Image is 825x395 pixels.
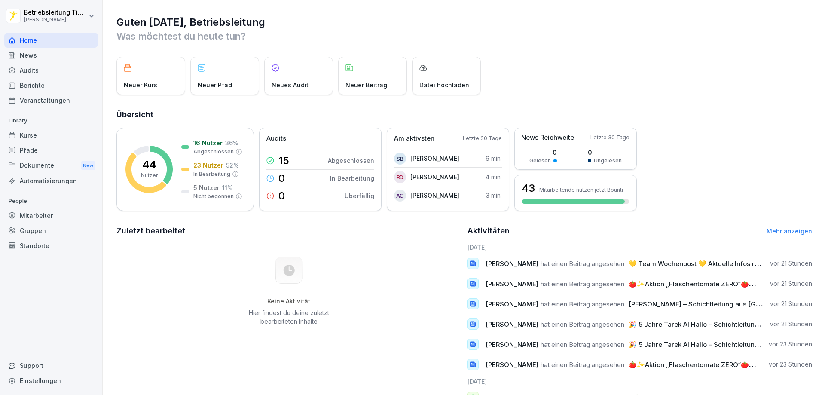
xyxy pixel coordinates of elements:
div: SB [394,153,406,165]
p: Ungelesen [594,157,622,165]
p: Nutzer [141,171,158,179]
span: [PERSON_NAME] [486,300,538,308]
a: Berichte [4,78,98,93]
p: Nicht begonnen [193,193,234,200]
p: Mitarbeitende nutzen jetzt Bounti [539,187,623,193]
a: Veranstaltungen [4,93,98,108]
p: Neuer Pfad [198,80,232,89]
a: Home [4,33,98,48]
p: vor 21 Stunden [770,259,812,268]
a: Audits [4,63,98,78]
span: [PERSON_NAME] [486,320,538,328]
span: hat einen Beitrag angesehen [541,361,624,369]
p: 36 % [225,138,238,147]
span: hat einen Beitrag angesehen [541,320,624,328]
p: vor 21 Stunden [770,279,812,288]
a: Pfade [4,143,98,158]
div: New [81,161,95,171]
div: Dokumente [4,158,98,174]
h2: Übersicht [116,109,812,121]
a: News [4,48,98,63]
p: [PERSON_NAME] [410,172,459,181]
span: hat einen Beitrag angesehen [541,300,624,308]
span: [PERSON_NAME] [486,340,538,349]
p: vor 21 Stunden [770,320,812,328]
p: Am aktivsten [394,134,434,144]
p: Audits [266,134,286,144]
p: Was möchtest du heute tun? [116,29,812,43]
p: Abgeschlossen [193,148,234,156]
p: 0 [588,148,622,157]
span: [PERSON_NAME] [486,280,538,288]
p: vor 23 Stunden [769,340,812,349]
p: Library [4,114,98,128]
a: Gruppen [4,223,98,238]
h6: [DATE] [467,377,813,386]
span: [PERSON_NAME] [486,361,538,369]
a: Mehr anzeigen [767,227,812,235]
a: Mitarbeiter [4,208,98,223]
p: Abgeschlossen [328,156,374,165]
a: Automatisierungen [4,173,98,188]
p: Betriebsleitung Timmendorf [24,9,87,16]
p: 0 [278,173,285,184]
a: Standorte [4,238,98,253]
p: 4 min. [486,172,502,181]
p: 15 [278,156,289,166]
p: Letzte 30 Tage [590,134,629,141]
p: 0 [529,148,557,157]
p: 5 Nutzer [193,183,220,192]
p: vor 21 Stunden [770,300,812,308]
p: 44 [142,159,156,170]
p: 52 % [226,161,239,170]
p: 6 min. [486,154,502,163]
p: In Bearbeitung [193,170,230,178]
p: 3 min. [486,191,502,200]
p: Datei hochladen [419,80,469,89]
span: hat einen Beitrag angesehen [541,260,624,268]
p: Neuer Kurs [124,80,157,89]
h1: Guten [DATE], Betriebsleitung [116,15,812,29]
p: People [4,194,98,208]
p: In Bearbeitung [330,174,374,183]
p: Neues Audit [272,80,309,89]
p: vor 23 Stunden [769,360,812,369]
p: 16 Nutzer [193,138,223,147]
p: Hier findest du deine zuletzt bearbeiteten Inhalte [245,309,332,326]
h2: Aktivitäten [467,225,510,237]
p: Überfällig [345,191,374,200]
div: AG [394,190,406,202]
a: Einstellungen [4,373,98,388]
p: [PERSON_NAME] [410,191,459,200]
p: [PERSON_NAME] [410,154,459,163]
div: Support [4,358,98,373]
span: hat einen Beitrag angesehen [541,340,624,349]
p: Gelesen [529,157,551,165]
h3: 43 [522,181,535,196]
p: 11 % [222,183,233,192]
h2: Zuletzt bearbeitet [116,225,461,237]
a: Kurse [4,128,98,143]
span: [PERSON_NAME] [486,260,538,268]
p: 0 [278,191,285,201]
h5: Keine Aktivität [245,297,332,305]
p: Neuer Beitrag [345,80,387,89]
a: DokumenteNew [4,158,98,174]
p: Letzte 30 Tage [463,135,502,142]
p: News Reichweite [521,133,574,143]
span: hat einen Beitrag angesehen [541,280,624,288]
div: RD [394,171,406,183]
h6: [DATE] [467,243,813,252]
